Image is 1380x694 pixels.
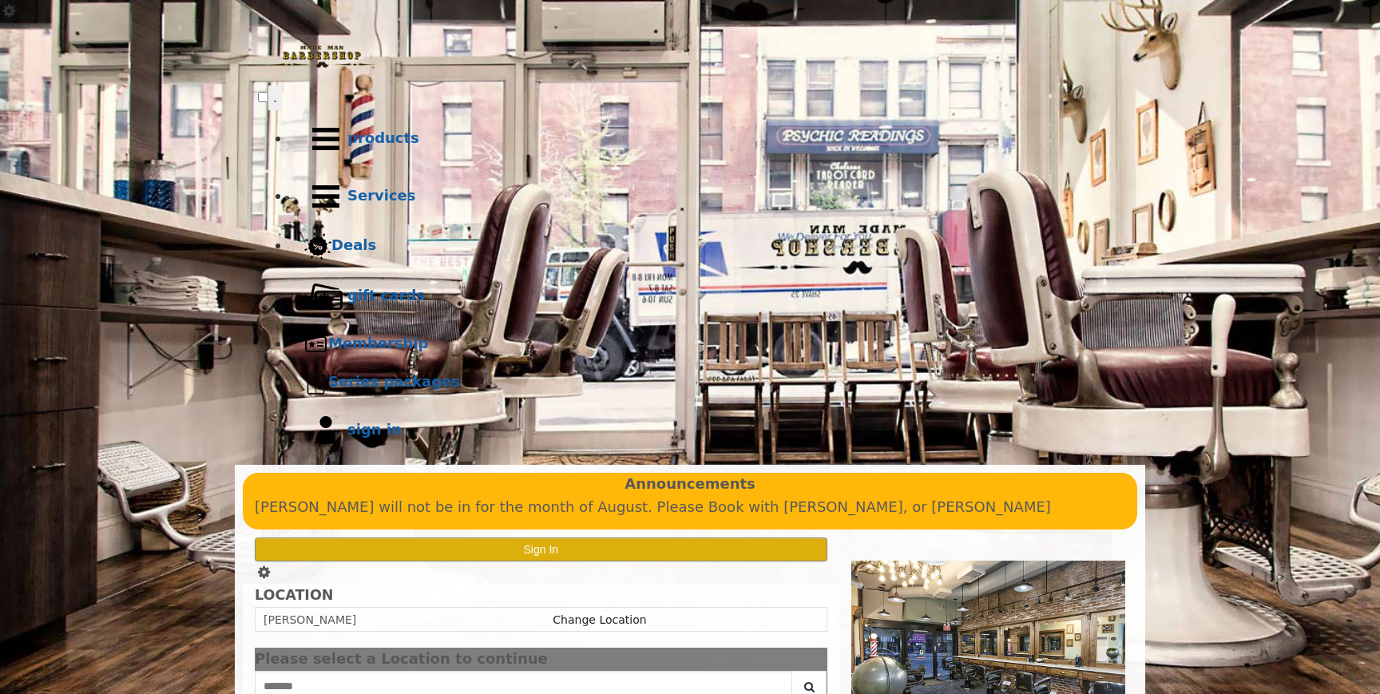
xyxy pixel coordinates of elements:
a: Change Location [553,613,646,626]
b: Deals [331,236,376,253]
a: Series packagesSeries packages [290,363,1122,402]
a: Productsproducts [290,110,1122,168]
i: Search button [800,681,819,692]
b: products [347,129,419,146]
a: sign insign in [290,402,1122,459]
img: Deals [304,232,331,260]
p: [PERSON_NAME] will not be in for the month of August. Please Book with [PERSON_NAME], or [PERSON_... [255,496,1125,519]
a: ServicesServices [290,168,1122,225]
input: menu toggle [258,92,268,102]
img: Gift cards [304,275,347,318]
img: Membership [304,332,328,356]
span: . [273,89,277,105]
img: sign in [304,409,347,452]
img: Products [304,117,347,161]
a: DealsDeals [290,225,1122,268]
img: Made Man Barbershop logo [258,31,386,82]
b: Services [347,187,416,204]
b: Series packages [328,373,460,390]
span: Please select a Location to continue [255,650,548,667]
img: Services [304,175,347,218]
b: Membership [328,335,428,351]
button: menu toggle [268,85,282,110]
b: sign in [347,421,402,438]
b: gift cards [347,287,425,303]
b: LOCATION [255,587,333,603]
a: Gift cardsgift cards [290,268,1122,325]
button: close dialog [803,654,827,664]
button: Sign In [255,537,827,561]
a: MembershipMembership [290,325,1122,363]
img: Series packages [304,371,328,395]
b: Announcements [625,473,755,496]
span: [PERSON_NAME] [264,613,356,626]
